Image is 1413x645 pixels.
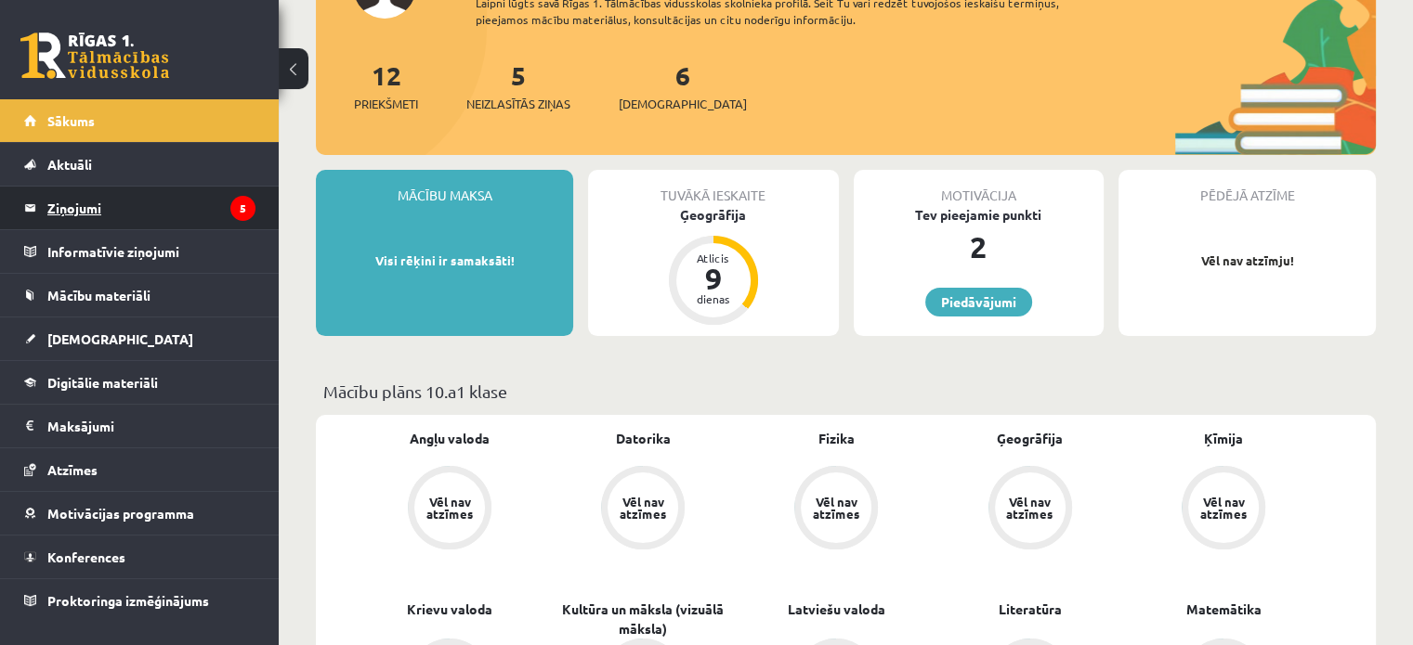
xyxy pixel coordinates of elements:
span: Mācību materiāli [47,287,150,303]
a: 6[DEMOGRAPHIC_DATA] [619,58,747,113]
a: Latviešu valoda [788,600,885,619]
div: dienas [686,293,741,304]
span: Neizlasītās ziņas [466,95,570,113]
p: Mācību plāns 10.a1 klase [323,379,1368,404]
div: Motivācija [854,170,1104,205]
p: Vēl nav atzīmju! [1128,252,1367,270]
a: Vēl nav atzīmes [353,466,546,553]
div: Vēl nav atzīmes [424,496,476,520]
span: [DEMOGRAPHIC_DATA] [619,95,747,113]
div: Vēl nav atzīmes [617,496,669,520]
a: 12Priekšmeti [354,58,418,113]
div: Tuvākā ieskaite [588,170,838,205]
a: Maksājumi [24,405,255,447]
span: Priekšmeti [354,95,418,113]
a: Datorika [616,429,671,448]
a: 5Neizlasītās ziņas [466,58,570,113]
a: Mācību materiāli [24,274,255,316]
div: Atlicis [686,252,741,264]
a: Ķīmija [1204,429,1243,448]
a: Konferences [24,535,255,578]
a: Digitālie materiāli [24,361,255,404]
a: Angļu valoda [410,429,490,448]
a: Rīgas 1. Tālmācības vidusskola [20,32,169,79]
div: Pēdējā atzīme [1119,170,1376,205]
div: Ģeogrāfija [588,205,838,225]
div: Tev pieejamie punkti [854,205,1104,225]
a: Krievu valoda [407,600,492,619]
a: Informatīvie ziņojumi [24,230,255,273]
span: Proktoringa izmēģinājums [47,592,209,609]
div: Vēl nav atzīmes [810,496,862,520]
legend: Ziņojumi [47,187,255,229]
a: Motivācijas programma [24,492,255,535]
span: Motivācijas programma [47,505,194,522]
a: Ģeogrāfija [997,429,1063,448]
i: 5 [230,196,255,221]
legend: Informatīvie ziņojumi [47,230,255,273]
a: Sākums [24,99,255,142]
a: Ģeogrāfija Atlicis 9 dienas [588,205,838,328]
a: Ziņojumi5 [24,187,255,229]
span: Atzīmes [47,461,98,478]
a: Vēl nav atzīmes [934,466,1127,553]
a: Vēl nav atzīmes [1127,466,1320,553]
div: Vēl nav atzīmes [1004,496,1056,520]
a: Kultūra un māksla (vizuālā māksla) [546,600,739,639]
a: Atzīmes [24,448,255,491]
div: 2 [854,225,1104,269]
div: 9 [686,264,741,293]
span: [DEMOGRAPHIC_DATA] [47,330,193,347]
a: Proktoringa izmēģinājums [24,579,255,622]
a: Vēl nav atzīmes [739,466,933,553]
div: Vēl nav atzīmes [1197,496,1249,520]
a: Matemātika [1185,600,1261,619]
a: Vēl nav atzīmes [546,466,739,553]
p: Visi rēķini ir samaksāti! [325,252,564,270]
a: Literatūra [999,600,1062,619]
a: Aktuāli [24,143,255,186]
span: Sākums [47,112,95,129]
span: Aktuāli [47,156,92,173]
span: Konferences [47,548,125,565]
a: [DEMOGRAPHIC_DATA] [24,317,255,360]
a: Piedāvājumi [925,288,1032,316]
legend: Maksājumi [47,405,255,447]
div: Mācību maksa [316,170,573,205]
a: Fizika [818,429,855,448]
span: Digitālie materiāli [47,374,158,391]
